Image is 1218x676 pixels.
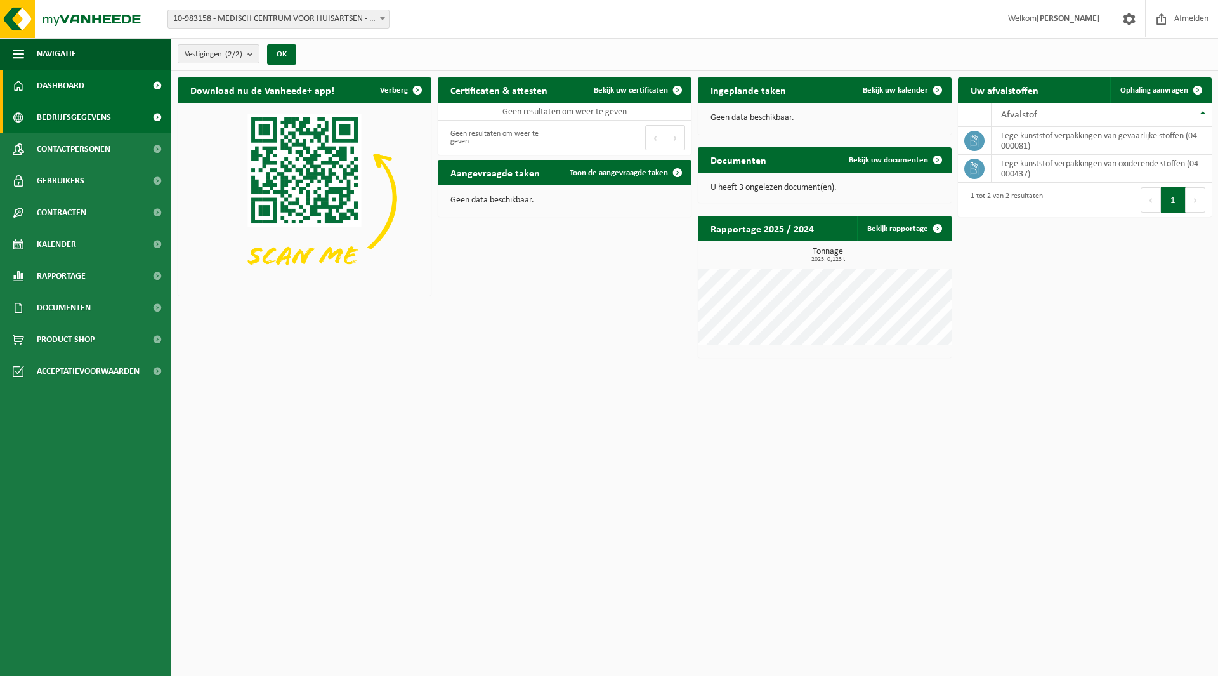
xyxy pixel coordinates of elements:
[1001,110,1037,120] span: Afvalstof
[178,103,431,293] img: Download de VHEPlus App
[37,292,91,324] span: Documenten
[450,196,679,205] p: Geen data beschikbaar.
[380,86,408,95] span: Verberg
[863,86,928,95] span: Bekijk uw kalender
[168,10,389,28] span: 10-983158 - MEDISCH CENTRUM VOOR HUISARTSEN - LEUVEN
[849,156,928,164] span: Bekijk uw documenten
[594,86,668,95] span: Bekijk uw certificaten
[584,77,690,103] a: Bekijk uw certificaten
[958,77,1051,102] h2: Uw afvalstoffen
[37,229,76,260] span: Kalender
[857,216,950,241] a: Bekijk rapportage
[992,155,1212,183] td: lege kunststof verpakkingen van oxiderende stoffen (04-000437)
[225,50,242,58] count: (2/2)
[267,44,296,65] button: OK
[370,77,430,103] button: Verberg
[1141,187,1161,213] button: Previous
[1037,14,1100,23] strong: [PERSON_NAME]
[37,38,76,70] span: Navigatie
[178,44,259,63] button: Vestigingen(2/2)
[1186,187,1205,213] button: Next
[704,256,952,263] span: 2025: 0,123 t
[185,45,242,64] span: Vestigingen
[37,260,86,292] span: Rapportage
[698,147,779,172] h2: Documenten
[438,160,553,185] h2: Aangevraagde taken
[438,77,560,102] h2: Certificaten & attesten
[665,125,685,150] button: Next
[1120,86,1188,95] span: Ophaling aanvragen
[37,355,140,387] span: Acceptatievoorwaarden
[710,114,939,123] p: Geen data beschikbaar.
[853,77,950,103] a: Bekijk uw kalender
[992,127,1212,155] td: lege kunststof verpakkingen van gevaarlijke stoffen (04-000081)
[704,248,952,263] h3: Tonnage
[1110,77,1210,103] a: Ophaling aanvragen
[710,183,939,192] p: U heeft 3 ongelezen document(en).
[37,165,84,197] span: Gebruikers
[167,10,390,29] span: 10-983158 - MEDISCH CENTRUM VOOR HUISARTSEN - LEUVEN
[839,147,950,173] a: Bekijk uw documenten
[1161,187,1186,213] button: 1
[698,216,827,241] h2: Rapportage 2025 / 2024
[570,169,668,177] span: Toon de aangevraagde taken
[37,102,111,133] span: Bedrijfsgegevens
[37,133,110,165] span: Contactpersonen
[438,103,691,121] td: Geen resultaten om weer te geven
[37,324,95,355] span: Product Shop
[964,186,1043,214] div: 1 tot 2 van 2 resultaten
[698,77,799,102] h2: Ingeplande taken
[444,124,558,152] div: Geen resultaten om weer te geven
[178,77,347,102] h2: Download nu de Vanheede+ app!
[560,160,690,185] a: Toon de aangevraagde taken
[37,70,84,102] span: Dashboard
[645,125,665,150] button: Previous
[37,197,86,229] span: Contracten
